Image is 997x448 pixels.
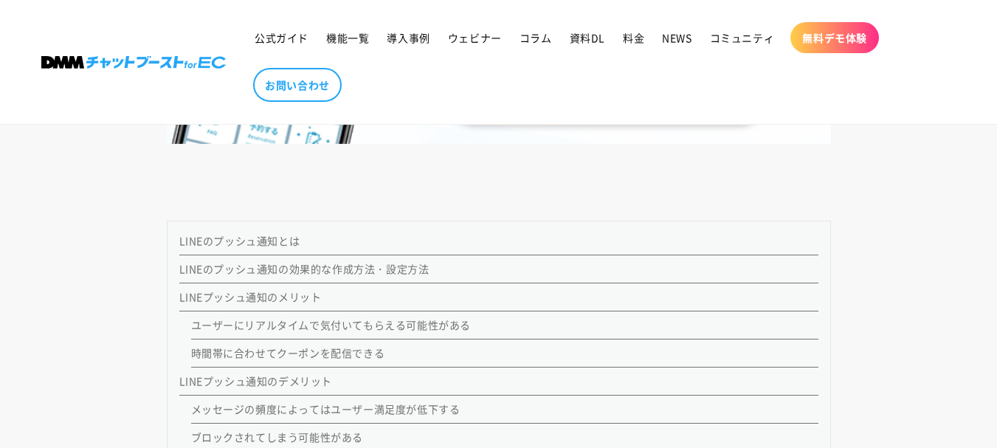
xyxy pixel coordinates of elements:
span: コミュニティ [710,31,775,44]
a: 料金 [614,22,653,53]
span: コラム [520,31,552,44]
a: 公式ガイド [246,22,317,53]
a: コミュニティ [701,22,784,53]
a: ブロックされてしまう可能性がある [191,430,364,444]
span: 無料デモ体験 [802,31,867,44]
a: ウェビナー [439,22,511,53]
span: ウェビナー [448,31,502,44]
a: 資料DL [561,22,614,53]
span: 料金 [623,31,644,44]
a: 機能一覧 [317,22,378,53]
img: 株式会社DMM Boost [41,56,226,69]
a: お問い合わせ [253,68,342,102]
a: LINEのプッシュ通知の効果的な作成方法・設定方法 [179,261,429,276]
a: 導入事例 [378,22,438,53]
a: コラム [511,22,561,53]
a: LINEのプッシュ通知とは [179,233,300,248]
span: お問い合わせ [265,78,330,92]
a: LINEプッシュ通知のデメリット [179,373,333,388]
a: 無料デモ体験 [790,22,879,53]
span: 導入事例 [387,31,429,44]
a: LINEプッシュ通知のメリット [179,289,322,304]
a: メッセージの頻度によってはユーザー満足度が低下する [191,402,460,416]
span: 資料DL [570,31,605,44]
a: ユーザーにリアルタイムで気付いてもらえる可能性がある [191,317,472,332]
span: 機能一覧 [326,31,369,44]
span: NEWS [662,31,691,44]
span: 公式ガイド [255,31,308,44]
a: 時間帯に合わせてクーポンを配信できる [191,345,385,360]
a: NEWS [653,22,700,53]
